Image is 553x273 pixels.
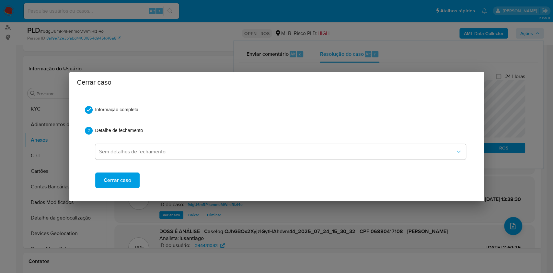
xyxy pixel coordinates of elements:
[95,127,468,134] span: Detalhe de fechamento
[95,106,468,113] span: Informação completa
[95,172,140,188] button: Cerrar caso
[99,148,455,155] span: Sem detalhes de fechamento
[95,144,466,160] button: dropdown-closure-detail
[77,77,476,88] h2: Cerrar caso
[87,128,90,133] text: 2
[104,173,131,187] span: Cerrar caso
